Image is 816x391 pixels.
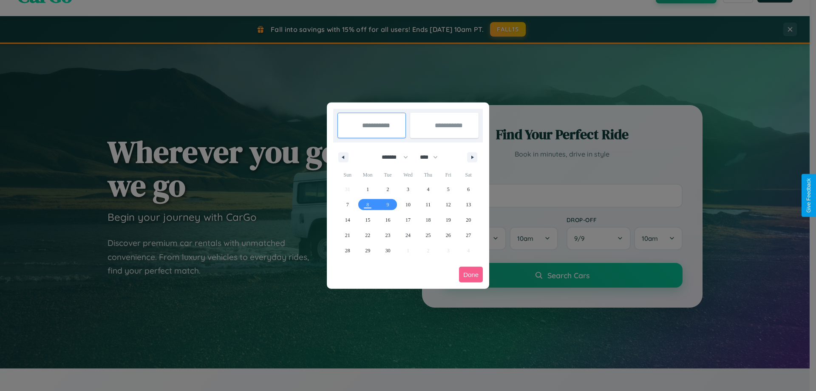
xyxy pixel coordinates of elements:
[459,197,479,212] button: 13
[398,182,418,197] button: 3
[459,168,479,182] span: Sat
[337,197,357,212] button: 7
[337,228,357,243] button: 21
[365,228,370,243] span: 22
[447,182,450,197] span: 5
[405,228,411,243] span: 24
[466,228,471,243] span: 27
[459,212,479,228] button: 20
[426,197,431,212] span: 11
[357,182,377,197] button: 1
[418,197,438,212] button: 11
[378,228,398,243] button: 23
[438,182,458,197] button: 5
[337,243,357,258] button: 28
[405,197,411,212] span: 10
[366,197,369,212] span: 8
[459,267,483,283] button: Done
[357,197,377,212] button: 8
[446,197,451,212] span: 12
[427,182,429,197] span: 4
[357,212,377,228] button: 15
[459,182,479,197] button: 6
[425,212,431,228] span: 18
[438,197,458,212] button: 12
[418,212,438,228] button: 18
[337,168,357,182] span: Sun
[357,228,377,243] button: 22
[459,228,479,243] button: 27
[378,243,398,258] button: 30
[438,212,458,228] button: 19
[365,243,370,258] span: 29
[405,212,411,228] span: 17
[346,197,349,212] span: 7
[378,168,398,182] span: Tue
[446,212,451,228] span: 19
[398,168,418,182] span: Wed
[337,212,357,228] button: 14
[438,168,458,182] span: Fri
[407,182,409,197] span: 3
[345,243,350,258] span: 28
[345,212,350,228] span: 14
[418,182,438,197] button: 4
[806,178,812,213] div: Give Feedback
[398,197,418,212] button: 10
[357,168,377,182] span: Mon
[345,228,350,243] span: 21
[378,212,398,228] button: 16
[466,212,471,228] span: 20
[387,197,389,212] span: 9
[385,212,391,228] span: 16
[467,182,470,197] span: 6
[378,182,398,197] button: 2
[398,212,418,228] button: 17
[366,182,369,197] span: 1
[365,212,370,228] span: 15
[385,228,391,243] span: 23
[378,197,398,212] button: 9
[357,243,377,258] button: 29
[398,228,418,243] button: 24
[446,228,451,243] span: 26
[466,197,471,212] span: 13
[418,228,438,243] button: 25
[425,228,431,243] span: 25
[385,243,391,258] span: 30
[438,228,458,243] button: 26
[418,168,438,182] span: Thu
[387,182,389,197] span: 2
